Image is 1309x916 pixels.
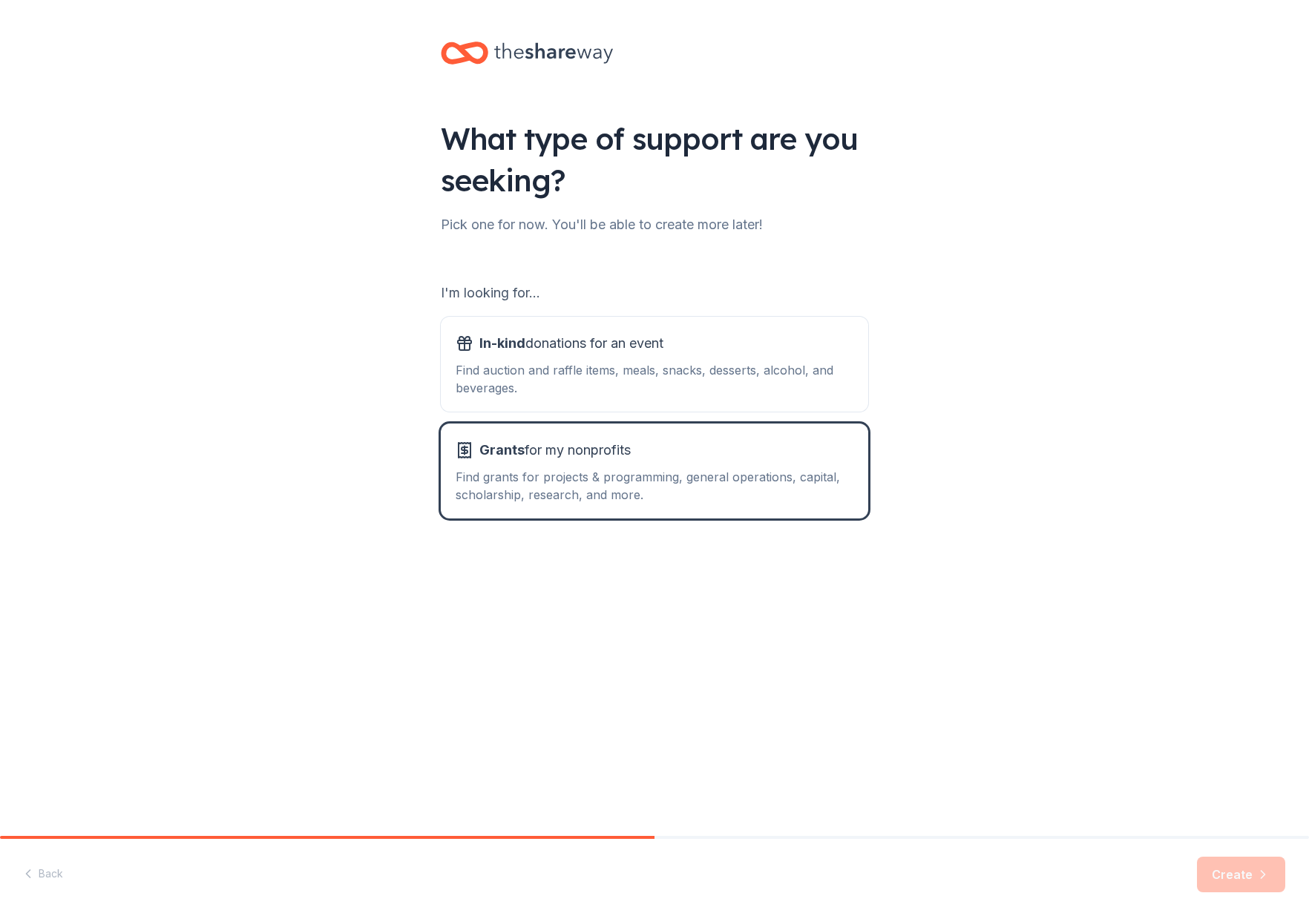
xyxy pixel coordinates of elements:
div: Find auction and raffle items, meals, snacks, desserts, alcohol, and beverages. [456,361,853,397]
button: Grantsfor my nonprofitsFind grants for projects & programming, general operations, capital, schol... [441,424,868,518]
span: donations for an event [479,332,663,355]
span: In-kind [479,335,525,351]
div: I'm looking for... [441,281,868,305]
div: Pick one for now. You'll be able to create more later! [441,213,868,237]
button: In-kinddonations for an eventFind auction and raffle items, meals, snacks, desserts, alcohol, and... [441,317,868,412]
span: for my nonprofits [479,438,631,462]
div: Find grants for projects & programming, general operations, capital, scholarship, research, and m... [456,468,853,504]
span: Grants [479,442,525,458]
div: What type of support are you seeking? [441,118,868,201]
